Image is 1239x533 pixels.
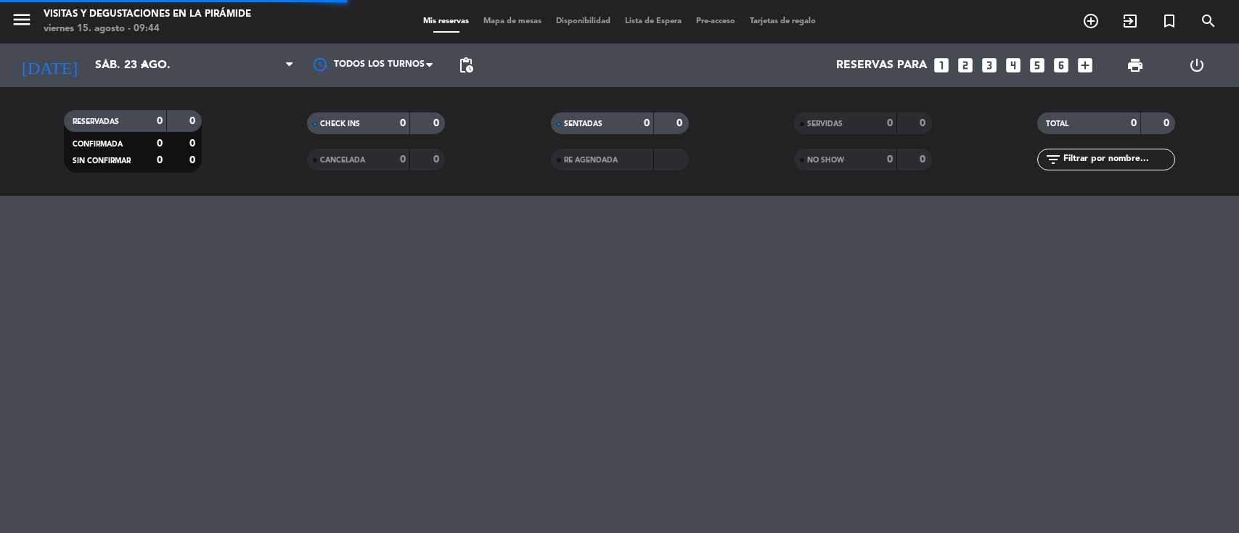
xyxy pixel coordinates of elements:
[73,157,131,165] span: SIN CONFIRMAR
[1044,151,1062,168] i: filter_list
[73,141,123,148] span: CONFIRMADA
[1126,57,1144,74] span: print
[400,118,406,128] strong: 0
[644,118,650,128] strong: 0
[135,57,152,74] i: arrow_drop_down
[1161,12,1178,30] i: turned_in_not
[1166,44,1228,87] div: LOG OUT
[1121,12,1139,30] i: exit_to_app
[932,56,951,75] i: looks_one
[1028,56,1047,75] i: looks_5
[320,157,365,164] span: CANCELADA
[433,154,442,165] strong: 0
[887,118,893,128] strong: 0
[980,56,999,75] i: looks_3
[807,157,844,164] span: NO SHOW
[1076,56,1095,75] i: add_box
[1164,118,1172,128] strong: 0
[1200,12,1217,30] i: search
[743,17,823,25] span: Tarjetas de regalo
[457,57,475,74] span: pending_actions
[11,9,33,30] i: menu
[416,17,476,25] span: Mis reservas
[956,56,975,75] i: looks_two
[189,139,198,149] strong: 0
[618,17,689,25] span: Lista de Espera
[189,116,198,126] strong: 0
[676,118,685,128] strong: 0
[1052,56,1071,75] i: looks_6
[807,120,843,128] span: SERVIDAS
[836,59,927,73] span: Reservas para
[920,118,928,128] strong: 0
[1082,12,1100,30] i: add_circle_outline
[11,9,33,36] button: menu
[11,49,88,81] i: [DATE]
[44,22,251,36] div: viernes 15. agosto - 09:44
[920,154,928,165] strong: 0
[1046,120,1068,128] span: TOTAL
[157,139,163,149] strong: 0
[549,17,618,25] span: Disponibilidad
[157,155,163,165] strong: 0
[189,155,198,165] strong: 0
[476,17,549,25] span: Mapa de mesas
[433,118,442,128] strong: 0
[157,116,163,126] strong: 0
[887,154,893,165] strong: 0
[1062,152,1174,168] input: Filtrar por nombre...
[73,118,119,125] span: RESERVADAS
[44,7,251,22] div: Visitas y degustaciones en La Pirámide
[1004,56,1023,75] i: looks_4
[564,157,618,164] span: RE AGENDADA
[689,17,743,25] span: Pre-acceso
[320,120,360,128] span: CHECK INS
[1131,118,1137,128] strong: 0
[400,154,406,165] strong: 0
[564,120,602,128] span: SENTADAS
[1188,57,1206,74] i: power_settings_new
